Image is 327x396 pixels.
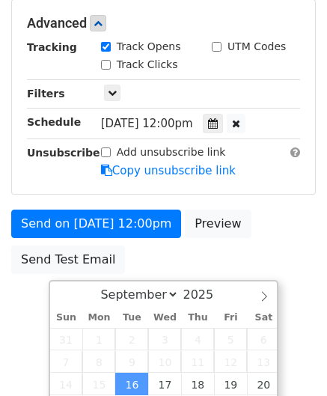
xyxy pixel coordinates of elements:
strong: Unsubscribe [27,147,100,159]
span: September 13, 2025 [247,350,280,373]
span: September 20, 2025 [247,373,280,395]
label: UTM Codes [227,39,286,55]
a: Copy unsubscribe link [101,164,236,177]
label: Track Opens [117,39,181,55]
input: Year [179,287,233,302]
a: Send on [DATE] 12:00pm [11,210,181,238]
span: September 8, 2025 [82,350,115,373]
span: September 2, 2025 [115,328,148,350]
span: September 14, 2025 [50,373,83,395]
span: August 31, 2025 [50,328,83,350]
span: September 12, 2025 [214,350,247,373]
span: Mon [82,313,115,323]
span: September 11, 2025 [181,350,214,373]
label: Track Clicks [117,57,178,73]
span: [DATE] 12:00pm [101,117,193,130]
span: September 1, 2025 [82,328,115,350]
span: September 18, 2025 [181,373,214,395]
span: September 19, 2025 [214,373,247,395]
strong: Tracking [27,41,77,53]
span: Tue [115,313,148,323]
a: Preview [185,210,251,238]
span: Thu [181,313,214,323]
span: September 15, 2025 [82,373,115,395]
span: September 10, 2025 [148,350,181,373]
span: September 17, 2025 [148,373,181,395]
iframe: Chat Widget [252,324,327,396]
span: Sun [50,313,83,323]
strong: Schedule [27,116,81,128]
span: Wed [148,313,181,323]
span: September 16, 2025 [115,373,148,395]
h5: Advanced [27,15,300,31]
span: September 4, 2025 [181,328,214,350]
span: September 6, 2025 [247,328,280,350]
span: September 5, 2025 [214,328,247,350]
span: September 9, 2025 [115,350,148,373]
span: Sat [247,313,280,323]
a: Send Test Email [11,246,125,274]
span: September 3, 2025 [148,328,181,350]
label: Add unsubscribe link [117,144,226,160]
span: Fri [214,313,247,323]
span: September 7, 2025 [50,350,83,373]
strong: Filters [27,88,65,100]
